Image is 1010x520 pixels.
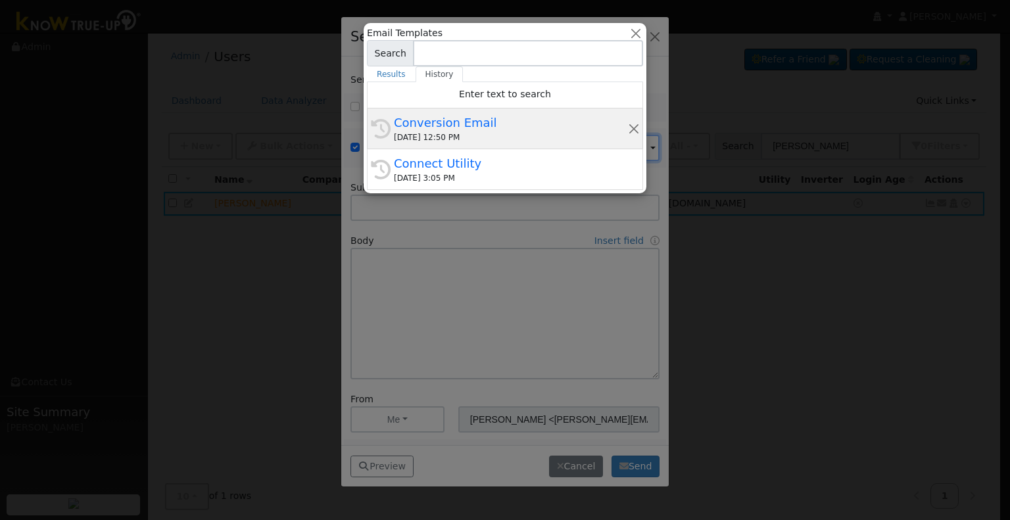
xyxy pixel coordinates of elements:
[394,131,628,143] div: [DATE] 12:50 PM
[394,172,628,184] div: [DATE] 3:05 PM
[367,40,414,66] span: Search
[394,114,628,131] div: Conversion Email
[371,119,391,139] i: History
[367,66,416,82] a: Results
[394,154,628,172] div: Connect Utility
[628,122,640,135] button: Remove this history
[416,66,464,82] a: History
[371,160,391,179] i: History
[459,89,551,99] span: Enter text to search
[367,26,443,40] span: Email Templates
